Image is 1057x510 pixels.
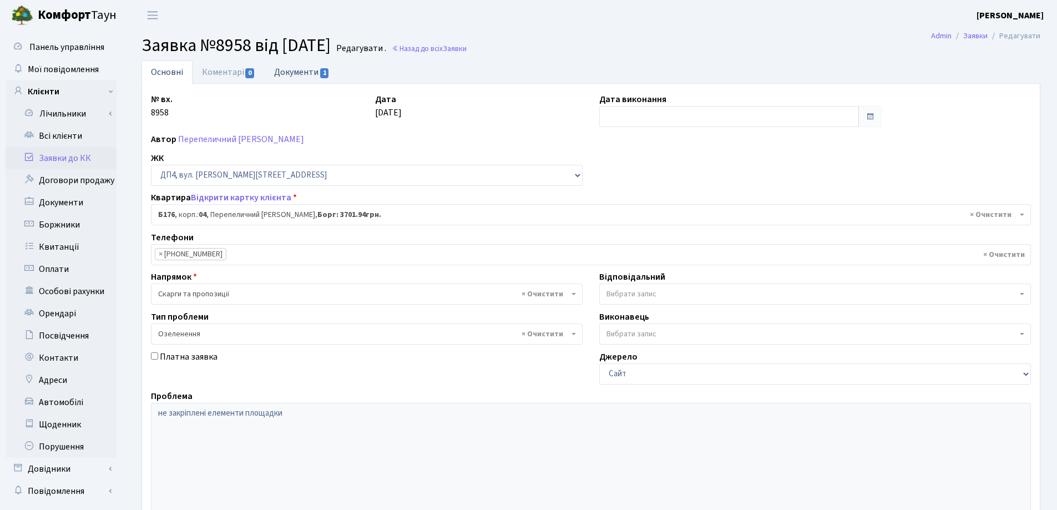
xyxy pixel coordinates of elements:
[963,30,988,42] a: Заявки
[606,289,656,300] span: Вибрати запис
[6,80,117,103] a: Клієнти
[38,6,117,25] span: Таун
[265,60,339,83] a: Документи
[29,41,104,53] span: Панель управління
[6,236,117,258] a: Квитанції
[6,458,117,480] a: Довідники
[151,231,194,244] label: Телефони
[155,248,226,260] li: 093-418-78-96
[375,93,396,106] label: Дата
[191,191,291,204] a: Відкрити картку клієнта
[38,6,91,24] b: Комфорт
[13,103,117,125] a: Лічильники
[931,30,952,42] a: Admin
[599,93,666,106] label: Дата виконання
[392,43,467,54] a: Назад до всіхЗаявки
[6,36,117,58] a: Панель управління
[988,30,1040,42] li: Редагувати
[141,60,193,84] a: Основні
[522,289,563,300] span: Видалити всі елементи
[151,270,197,284] label: Напрямок
[599,270,665,284] label: Відповідальний
[178,133,304,145] a: Перепеличний [PERSON_NAME]
[151,204,1031,225] span: <b>Б176</b>, корп.: <b>04</b>, Перепеличний Олександр Віталійович, <b>Борг: 3701.94грн.</b>
[159,249,163,260] span: ×
[151,310,209,324] label: Тип проблеми
[151,93,173,106] label: № вх.
[160,350,218,363] label: Платна заявка
[158,209,175,220] b: Б176
[6,280,117,302] a: Особові рахунки
[193,60,265,84] a: Коментарі
[914,24,1057,48] nav: breadcrumb
[320,68,329,78] span: 1
[6,147,117,169] a: Заявки до КК
[6,302,117,325] a: Орендарі
[606,329,656,340] span: Вибрати запис
[522,329,563,340] span: Видалити всі елементи
[151,133,176,146] label: Автор
[151,324,583,345] span: Озеленення
[151,152,164,165] label: ЖК
[158,289,569,300] span: Скарги та пропозиції
[151,284,583,305] span: Скарги та пропозиції
[151,390,193,403] label: Проблема
[158,329,569,340] span: Озеленення
[6,258,117,280] a: Оплати
[443,43,467,54] span: Заявки
[6,325,117,347] a: Посвідчення
[141,33,331,58] span: Заявка №8958 від [DATE]
[317,209,381,220] b: Борг: 3701.94грн.
[334,43,386,54] small: Редагувати .
[970,209,1012,220] span: Видалити всі елементи
[6,191,117,214] a: Документи
[6,214,117,236] a: Боржники
[599,350,638,363] label: Джерело
[367,93,591,127] div: [DATE]
[11,4,33,27] img: logo.png
[6,413,117,436] a: Щоденник
[599,310,649,324] label: Виконавець
[6,480,117,502] a: Повідомлення
[6,436,117,458] a: Порушення
[6,125,117,147] a: Всі клієнти
[6,347,117,369] a: Контакти
[6,391,117,413] a: Автомобілі
[28,63,99,75] span: Мої повідомлення
[158,209,1017,220] span: <b>Б176</b>, корп.: <b>04</b>, Перепеличний Олександр Віталійович, <b>Борг: 3701.94грн.</b>
[6,58,117,80] a: Мої повідомлення
[977,9,1044,22] a: [PERSON_NAME]
[983,249,1025,260] span: Видалити всі елементи
[143,93,367,127] div: 8958
[245,68,254,78] span: 0
[6,369,117,391] a: Адреси
[199,209,206,220] b: 04
[139,6,166,24] button: Переключити навігацію
[151,191,297,204] label: Квартира
[6,169,117,191] a: Договори продажу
